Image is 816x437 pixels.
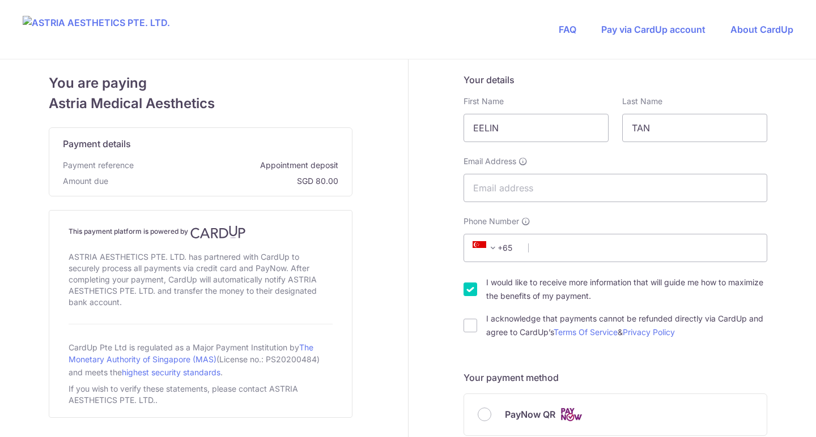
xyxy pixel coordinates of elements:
[623,327,675,337] a: Privacy Policy
[464,156,516,167] span: Email Address
[469,241,520,255] span: +65
[486,312,767,339] label: I acknowledge that payments cannot be refunded directly via CardUp and agree to CardUp’s &
[63,175,108,187] span: Amount due
[49,93,352,114] span: Astria Medical Aesthetics
[63,160,134,171] span: Payment reference
[559,24,576,35] a: FAQ
[69,338,333,381] div: CardUp Pte Ltd is regulated as a Major Payment Institution by (License no.: PS20200484) and meets...
[464,371,767,384] h5: Your payment method
[486,276,767,303] label: I would like to receive more information that will guide me how to maximize the benefits of my pa...
[622,114,767,142] input: Last name
[63,137,131,151] span: Payment details
[49,73,352,93] span: You are paying
[122,367,220,377] a: highest security standards
[505,408,555,421] span: PayNow QR
[730,24,793,35] a: About CardUp
[464,73,767,87] h5: Your details
[478,408,753,422] div: PayNow QR Cards logo
[113,175,338,187] span: SGD 80.00
[464,114,609,142] input: First name
[69,249,333,310] div: ASTRIA AESTHETICS PTE. LTD. has partnered with CardUp to securely process all payments via credit...
[554,327,618,337] a: Terms Of Service
[190,225,246,239] img: CardUp
[464,174,767,202] input: Email address
[622,96,662,107] label: Last Name
[473,241,500,255] span: +65
[464,96,504,107] label: First Name
[601,24,705,35] a: Pay via CardUp account
[138,160,338,171] span: Appointment deposit
[560,408,583,422] img: Cards logo
[69,225,333,239] h4: This payment platform is powered by
[69,381,333,408] div: If you wish to verify these statements, please contact ASTRIA AESTHETICS PTE. LTD..
[464,216,519,227] span: Phone Number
